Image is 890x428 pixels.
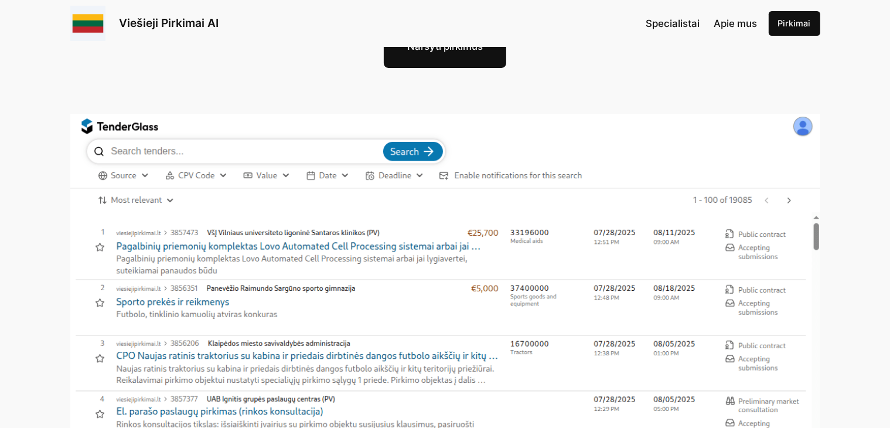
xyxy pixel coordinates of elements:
[646,18,700,29] span: Specialistai
[646,16,700,31] a: Specialistai
[769,11,820,36] a: Pirkimai
[714,16,757,31] a: Apie mus
[70,6,105,41] img: Viešieji pirkimai logo
[646,16,757,31] nav: Navigation
[714,18,757,29] span: Apie mus
[120,16,219,30] a: Viešieji Pirkimai AI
